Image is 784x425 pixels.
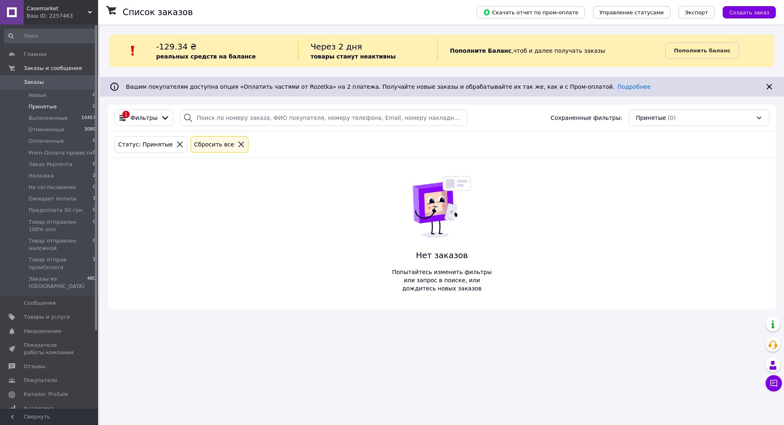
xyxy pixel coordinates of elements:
span: Показатели работы компании [24,342,76,356]
span: 0 [93,207,96,214]
b: Пополните Баланс [450,47,512,54]
a: Пополнить баланс [665,43,739,59]
span: Товар отправ. промОплата [29,256,93,271]
span: 0 [93,137,96,145]
span: Заказ Укрпочта [29,161,72,168]
span: Фильтры [130,114,157,122]
span: 0 [93,149,96,157]
button: Скачать отчет по пром-оплате [477,6,585,18]
span: Предоплата 50 грн [29,207,83,214]
span: Отзывы [24,363,45,370]
div: Сбросить все [193,140,236,149]
div: Ваш ID: 2257463 [27,12,98,20]
span: Принятые [636,114,666,122]
span: Создать заказ [729,9,769,16]
button: Создать заказ [723,6,776,18]
span: 1 [93,195,96,202]
span: Наложка [29,172,54,180]
span: Ожидает оплаты [29,195,77,202]
input: Поиск по номеру заказа, ФИО покупателя, номеру телефона, Email, номеру накладной [180,110,467,126]
button: Чат с покупателем [766,375,782,391]
span: На согласование [29,184,76,191]
span: Отмененные [29,126,64,133]
span: Экспорт [685,9,708,16]
b: Пополнить баланс [674,47,730,54]
span: Новые [29,92,47,99]
span: Оплаченные [29,137,64,145]
span: Управление статусами [600,9,664,16]
img: :exclamation: [127,45,139,57]
span: 1 [93,256,96,271]
h1: Список заказов [123,7,193,17]
span: Нет заказов [388,250,496,261]
span: Сообщения [24,299,56,307]
input: Поиск [4,29,96,43]
span: -129.34 ₴ [156,42,197,52]
button: Управление статусами [593,6,670,18]
span: Заказы из [GEOGRAPHIC_DATA] [29,275,87,290]
span: 0 [93,103,96,110]
span: 0 [93,92,96,99]
span: Заказы [24,79,44,86]
b: товары станут неактивны [311,53,396,60]
div: Статус: Принятые [116,140,175,149]
span: 0 [93,218,96,233]
span: Вашим покупателям доступна опция «Оплатить частями от Rozetka» на 2 платежа. Получайте новые зака... [126,83,651,90]
span: 0 [93,161,96,168]
span: 3089 [84,126,96,133]
span: Товары и услуги [24,313,70,321]
span: 0 [93,237,96,252]
span: 480 [87,275,96,290]
span: Выполненные [29,115,68,122]
span: 0 [93,184,96,191]
span: Аналитика [24,405,54,412]
span: Товар отправлен 100% опл [29,218,93,233]
span: Товар отправлен наложкой [29,237,93,252]
span: Сохраненные фильтры: [551,114,622,122]
span: Каталог ProSale [24,391,68,398]
span: Попытайтесь изменить фильтры или запрос в поиске, или дождитесь новых заказов [388,268,496,292]
span: Через 2 дня [311,42,362,52]
a: Подробнее [618,83,651,90]
button: Экспорт [679,6,715,18]
span: Покупатели [24,377,57,384]
b: реальных средств на балансе [156,53,256,60]
span: Заказы и сообщения [24,65,82,72]
span: Prom-Оплата провести [29,149,92,157]
span: Принятые [29,103,57,110]
span: Уведомления [24,328,61,335]
span: (0) [668,115,676,121]
span: 10457 [81,115,96,122]
a: Создать заказ [715,9,776,15]
span: Главная [24,51,47,58]
span: Скачать отчет по пром-оплате [483,9,578,16]
span: Casemarket [27,5,88,12]
span: 2 [93,172,96,180]
div: , чтоб и далее получать заказы [437,41,665,61]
